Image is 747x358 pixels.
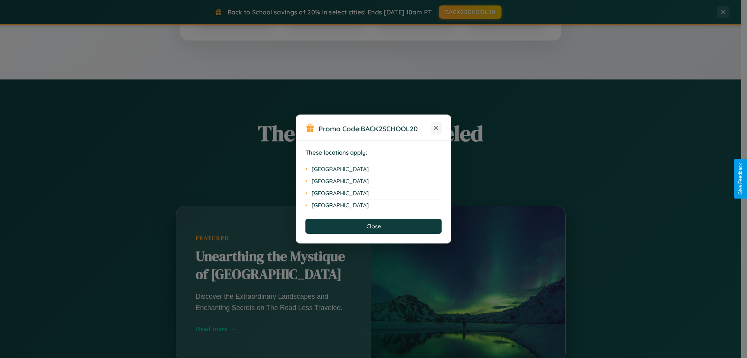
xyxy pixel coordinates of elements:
li: [GEOGRAPHIC_DATA] [305,163,442,175]
li: [GEOGRAPHIC_DATA] [305,199,442,211]
li: [GEOGRAPHIC_DATA] [305,175,442,187]
li: [GEOGRAPHIC_DATA] [305,187,442,199]
div: Give Feedback [738,163,743,195]
b: BACK2SCHOOL20 [361,124,418,133]
button: Close [305,219,442,234]
h3: Promo Code: [319,124,431,133]
strong: These locations apply: [305,149,367,156]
